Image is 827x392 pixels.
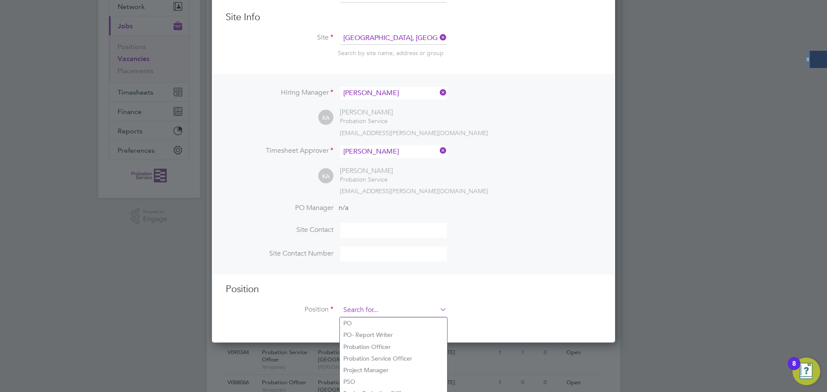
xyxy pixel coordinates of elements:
[340,341,447,353] li: Probation Officer
[226,204,333,213] label: PO Manager
[340,145,447,158] input: Search for...
[340,329,447,341] li: PO- Report Writer
[793,358,820,385] button: Open Resource Center, 8 new notifications
[792,364,796,375] div: 8
[340,87,447,99] input: Search for...
[340,32,447,45] input: Search for...
[318,110,333,125] span: KA
[226,88,333,97] label: Hiring Manager
[340,176,393,183] div: Probation Service
[318,169,333,184] span: KA
[339,204,348,212] span: n/a
[226,146,333,155] label: Timesheet Approver
[340,364,447,376] li: Project Manager
[340,304,447,317] input: Search for...
[340,376,447,388] li: PSO
[340,129,488,137] span: [EMAIL_ADDRESS][PERSON_NAME][DOMAIN_NAME]
[226,225,333,235] label: Site Contact
[226,249,333,258] label: Site Contact Number
[226,11,601,24] h3: Site Info
[340,318,447,329] li: PO
[226,33,333,42] label: Site
[340,167,393,176] div: [PERSON_NAME]
[338,49,444,57] span: Search by site name, address or group
[340,187,488,195] span: [EMAIL_ADDRESS][PERSON_NAME][DOMAIN_NAME]
[226,305,333,314] label: Position
[340,353,447,364] li: Probation Service Officer
[340,108,393,117] div: [PERSON_NAME]
[226,283,601,296] h3: Position
[340,117,393,125] div: Probation Service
